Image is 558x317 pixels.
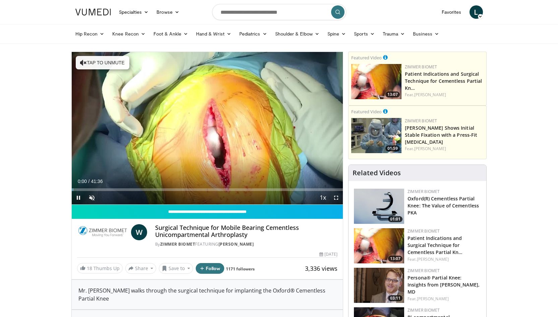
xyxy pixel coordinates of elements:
input: Search topics, interventions [212,4,346,20]
a: Pediatrics [235,27,271,41]
span: 41:36 [91,179,103,184]
img: VuMedi Logo [75,9,111,15]
small: Featured Video [351,109,382,115]
img: 3efde6b3-4cc2-4370-89c9-d2e13bff7c5c.150x105_q85_crop-smart_upscale.jpg [351,64,401,99]
img: f87a5073-b7d4-4925-9e52-a0028613b997.png.150x105_q85_crop-smart_upscale.png [354,268,404,303]
a: 13:07 [351,64,401,99]
a: Zimmer Biomet [408,189,440,194]
a: Favorites [438,5,466,19]
a: Zimmer Biomet [408,228,440,234]
a: Zimmer Biomet [405,64,437,70]
span: 0:00 [78,179,87,184]
span: / [88,179,90,184]
a: Sports [350,27,379,41]
a: W [131,224,147,240]
a: Persona® Partial Knee: Insights from [PERSON_NAME], MD [408,274,480,295]
a: [PERSON_NAME] [414,146,446,151]
img: 6bc46ad6-b634-4876-a934-24d4e08d5fac.150x105_q85_crop-smart_upscale.jpg [351,118,401,153]
a: Hip Recon [71,27,109,41]
a: Patient Indications and Surgical Technique for Cementless Partial Kn… [405,71,482,91]
span: 13:07 [388,256,402,262]
a: [PERSON_NAME] [219,241,254,247]
img: Zimmer Biomet [77,224,128,240]
span: 01:59 [385,145,400,151]
a: [PERSON_NAME] [414,92,446,98]
div: Feat. [405,146,484,152]
a: Zimmer Biomet [408,307,440,313]
span: 3,336 views [305,264,337,272]
h4: Surgical Technique for Mobile Bearing Cementless Unicompartmental Arthroplasty [155,224,337,239]
h4: Related Videos [353,169,401,177]
button: Pause [72,191,85,204]
a: Business [409,27,443,41]
button: Share [125,263,157,274]
video-js: Video Player [72,52,343,205]
img: 3efde6b3-4cc2-4370-89c9-d2e13bff7c5c.150x105_q85_crop-smart_upscale.jpg [354,228,404,263]
button: Save to [159,263,193,274]
a: Trauma [379,27,409,41]
button: Playback Rate [316,191,329,204]
div: Feat. [408,296,481,302]
span: 03:11 [388,295,402,301]
button: Tap to unmute [76,56,129,69]
div: Progress Bar [72,188,343,191]
span: 18 [87,265,92,271]
a: Knee Recon [108,27,149,41]
button: Unmute [85,191,99,204]
a: L [470,5,483,19]
span: 01:01 [388,216,402,222]
a: Shoulder & Elbow [271,27,323,41]
a: 13:07 [354,228,404,263]
a: Oxford(R) Cementless Partial Knee: The Value of Cementless PKA [408,195,479,216]
a: [PERSON_NAME] [417,296,449,302]
div: [DATE] [319,251,337,257]
a: Patient Indications and Surgical Technique for Cementless Partial Kn… [408,235,462,255]
a: 01:01 [354,189,404,224]
span: 13:07 [385,91,400,98]
a: Hand & Wrist [192,27,235,41]
button: Follow [196,263,225,274]
a: Spine [323,27,350,41]
a: 03:11 [354,268,404,303]
a: 01:59 [351,118,401,153]
div: By FEATURING [155,241,337,247]
a: 18 Thumbs Up [77,263,123,273]
a: 1171 followers [226,266,255,272]
img: 7a1c75c5-1041-4af4-811f-6619572dbb89.150x105_q85_crop-smart_upscale.jpg [354,189,404,224]
button: Fullscreen [329,191,343,204]
a: [PERSON_NAME] Shows Initial Stable Fixation with a Press-Fit [MEDICAL_DATA] [405,125,477,145]
div: Mr. [PERSON_NAME] walks through the surgical technique for implanting the Oxford® Cementless Part... [72,280,343,309]
a: Specialties [115,5,153,19]
a: Zimmer Biomet [160,241,195,247]
a: [PERSON_NAME] [417,256,449,262]
a: Zimmer Biomet [405,118,437,124]
a: Browse [152,5,183,19]
div: Feat. [408,256,481,262]
small: Featured Video [351,55,382,61]
a: Foot & Ankle [149,27,192,41]
a: Zimmer Biomet [408,268,440,273]
div: Feat. [405,92,484,98]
